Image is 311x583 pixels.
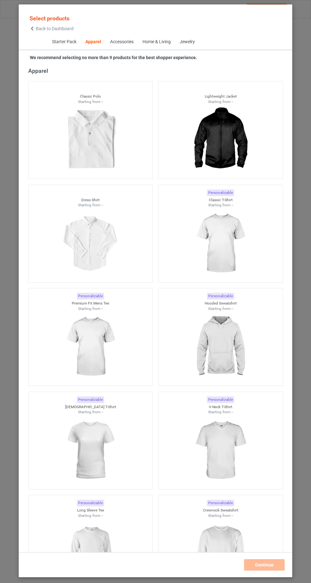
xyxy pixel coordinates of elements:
div: Premium Fit Mens Tee [29,301,153,306]
img: regular.jpg [192,104,249,175]
div: Home & Living [142,39,170,45]
div: Starting from -- [29,513,153,518]
img: regular.jpg [192,415,249,486]
div: Dress Shirt [29,197,153,203]
div: Jewelry [179,39,195,45]
div: [DEMOGRAPHIC_DATA] T-Shirt [29,404,153,410]
div: Personalizable [207,293,234,299]
div: Lightweight Jacket [159,94,283,99]
div: Starting from -- [29,409,153,415]
img: regular.jpg [192,208,249,279]
div: Classic Polo [29,94,153,99]
span: Back to Dashboard [36,26,74,31]
div: Personalizable [207,189,234,196]
img: regular.jpg [62,208,119,279]
span: Select products [30,15,69,22]
img: regular.jpg [62,104,119,175]
div: Classic T-Shirt [159,197,283,203]
div: Personalizable [207,500,234,506]
img: regular.jpg [192,311,249,382]
div: Crewneck Sweatshirt [159,508,283,513]
div: Starting from -- [29,99,153,105]
div: Accessories [110,39,133,45]
div: Hooded Sweatshirt [159,301,283,306]
span: Starter Pack [47,34,81,50]
div: Starting from -- [159,409,283,415]
div: Personalizable [207,396,234,403]
div: Starting from -- [159,306,283,312]
div: Personalizable [77,500,104,506]
div: Starting from -- [159,513,283,518]
img: regular.jpg [62,415,119,486]
div: Personalizable [77,396,104,403]
div: Starting from -- [159,99,283,105]
div: Starting from -- [159,202,283,208]
div: Long Sleeve Tee [29,508,153,513]
img: regular.jpg [62,311,119,382]
div: Starting from -- [29,306,153,312]
div: Personalizable [77,293,104,299]
div: Apparel [85,39,101,45]
strong: We recommend selecting no more than 9 products for the best shopper experience. [30,55,197,60]
div: Apparel [28,67,286,74]
div: Starting from -- [29,202,153,208]
div: V-Neck T-Shirt [159,404,283,410]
